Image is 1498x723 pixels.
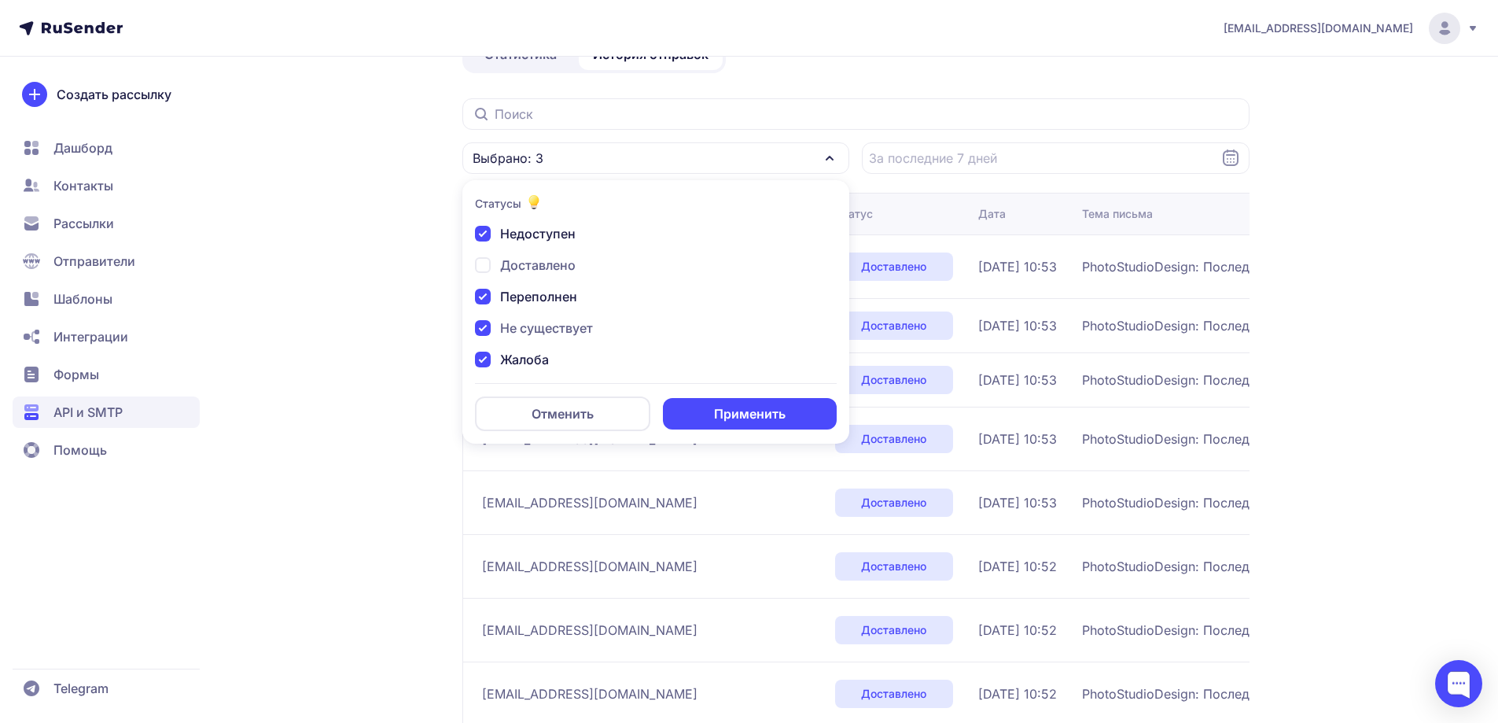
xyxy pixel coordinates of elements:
span: [EMAIL_ADDRESS][DOMAIN_NAME] [482,684,697,703]
span: Доставлено [861,431,926,447]
span: Шаблоны [53,290,112,308]
span: [DATE] 10:52 [978,557,1057,576]
div: Тема письма [1082,206,1153,222]
span: [DATE] 10:53 [978,493,1057,512]
span: [DATE] 10:53 [978,316,1057,335]
h4: Статусы [475,196,521,212]
div: Дата [978,206,1006,222]
span: PhotoStudioDesign: Последняя Летняя АКЦИЯ (по летним ценам) — время творить и вдохновляться! [1082,371,1475,389]
span: API и SMTP [53,403,123,422]
span: [DATE] 10:52 [978,621,1057,640]
span: PhotoStudioDesign: Последняя Летняя АКЦИЯ (по летним ценам) — время творить и вдохновляться! [1082,684,1475,703]
span: Отправители [53,252,135,271]
span: PhotoStudioDesign: Последняя Летняя АКЦИЯ (по летним ценам) — время творить и вдохновляться! [1082,257,1475,276]
span: Формы [53,365,99,384]
span: PhotoStudioDesign: Последняя Летняя АКЦИЯ (по летним ценам) — время творить и вдохновляться! [1082,493,1475,512]
span: [DATE] 10:53 [978,430,1057,448]
a: Telegram [13,673,200,704]
span: Доставлено [500,256,576,275]
span: PhotoStudioDesign: Последняя Летняя АКЦИЯ (по летним ценам) — время творить и вдохновляться! [1082,430,1475,448]
span: Доставлено [861,686,926,702]
span: Помощь [53,441,107,459]
span: Создать рассылку [57,85,171,104]
span: Интеграции [53,327,128,346]
div: Статус [835,206,873,222]
span: Telegram [53,679,109,698]
span: [EMAIL_ADDRESS][DOMAIN_NAME] [482,621,697,640]
span: [DATE] 10:53 [978,371,1057,389]
span: Недоступен [500,224,576,243]
span: Доставлено [861,372,926,388]
span: Дашборд [53,138,112,157]
span: Не существует [500,319,593,338]
input: Datepicker input [862,142,1250,174]
span: [EMAIL_ADDRESS][DOMAIN_NAME] [482,557,697,576]
span: PhotoStudioDesign: Последняя Летняя АКЦИЯ (по летним ценам) — время творить и вдохновляться! [1082,316,1475,335]
span: Доставлено [861,318,926,334]
span: Доставлено [861,259,926,275]
span: Жалоба [500,350,549,369]
span: Доставлено [861,495,926,511]
input: Поиск [462,98,1250,130]
span: Доставлено [861,622,926,638]
span: PhotoStudioDesign: Последняя Летняя АКЦИЯ (по летним ценам) — время творить и вдохновляться! [1082,621,1475,640]
button: Отменить [475,397,650,431]
span: Выбрано: 3 [473,149,543,168]
span: [EMAIL_ADDRESS][DOMAIN_NAME] [482,493,697,512]
span: Контакты [53,176,113,195]
span: Доставлено [861,559,926,574]
span: Рассылки [53,214,114,233]
span: [EMAIL_ADDRESS][DOMAIN_NAME] [1224,20,1413,36]
span: Переполнен [500,287,577,306]
button: Применить [663,398,837,430]
span: [DATE] 10:53 [978,257,1057,276]
span: [DATE] 10:52 [978,684,1057,703]
span: PhotoStudioDesign: Последняя Летняя АКЦИЯ (по летним ценам) — время творить и вдохновляться! [1082,557,1475,576]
